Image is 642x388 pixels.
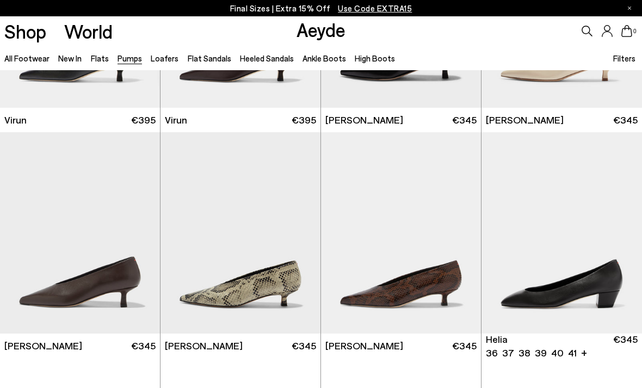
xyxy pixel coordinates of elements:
span: 0 [632,28,638,34]
span: €345 [613,332,638,360]
a: Helia 36 37 38 39 40 41 + €345 [481,334,642,358]
li: + [581,345,587,360]
a: [PERSON_NAME] €345 [321,108,481,132]
span: Helia [486,332,508,346]
a: Aeyde [297,18,345,41]
a: All Footwear [4,53,50,63]
a: High Boots [355,53,395,63]
span: Virun [165,113,187,127]
span: [PERSON_NAME] [325,113,403,127]
li: 37 [502,346,514,360]
li: 39 [535,346,547,360]
a: 0 [621,25,632,37]
a: Heeled Sandals [240,53,294,63]
div: 1 / 6 [481,132,642,334]
span: €345 [292,339,316,353]
span: Navigate to /collections/ss25-final-sizes [338,3,412,13]
a: World [64,22,113,41]
a: Shop [4,22,46,41]
li: 38 [518,346,530,360]
a: Loafers [151,53,178,63]
a: [PERSON_NAME] €345 [321,334,481,358]
img: Clara Pointed-Toe Pumps [321,132,481,334]
span: €395 [131,113,156,127]
a: Flat Sandals [188,53,231,63]
a: Flats [91,53,109,63]
a: Virun €395 [160,108,320,132]
a: Next slide Previous slide [481,132,642,334]
a: Ankle Boots [303,53,346,63]
a: Pumps [118,53,142,63]
span: Virun [4,113,27,127]
span: €345 [131,339,156,353]
span: Filters [613,53,635,63]
li: 36 [486,346,498,360]
a: [PERSON_NAME] €345 [160,334,320,358]
img: Clara Pointed-Toe Pumps [160,132,320,334]
ul: variant [486,346,573,360]
span: [PERSON_NAME] [325,339,403,353]
a: New In [58,53,82,63]
p: Final Sizes | Extra 15% Off [230,2,412,15]
span: [PERSON_NAME] [165,339,243,353]
span: €345 [613,113,638,127]
span: €345 [452,113,477,127]
span: €345 [452,339,477,353]
img: Helia Low-Cut Pumps [481,132,642,334]
span: €395 [292,113,316,127]
li: 41 [568,346,577,360]
span: [PERSON_NAME] [486,113,564,127]
li: 40 [551,346,564,360]
span: [PERSON_NAME] [4,339,82,353]
a: [PERSON_NAME] €345 [481,108,642,132]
